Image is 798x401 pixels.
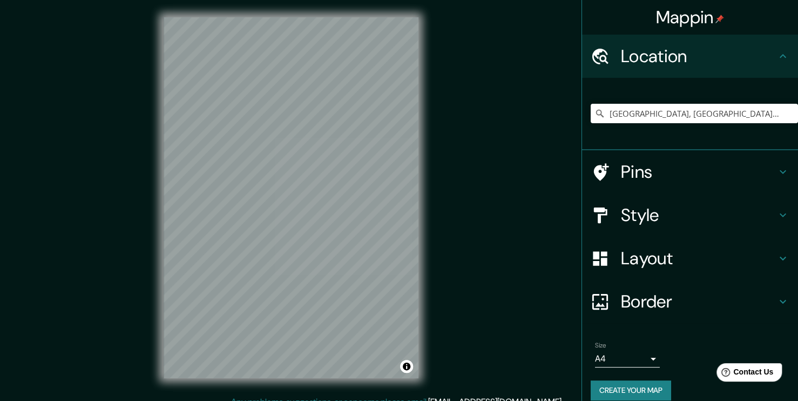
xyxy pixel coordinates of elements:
[621,45,776,67] h4: Location
[702,359,786,389] iframe: Help widget launcher
[582,280,798,323] div: Border
[582,35,798,78] div: Location
[582,237,798,280] div: Layout
[656,6,725,28] h4: Mappin
[621,248,776,269] h4: Layout
[591,104,798,123] input: Pick your city or area
[621,291,776,312] h4: Border
[591,380,671,400] button: Create your map
[621,161,776,183] h4: Pins
[595,350,660,367] div: A4
[164,17,418,378] canvas: Map
[582,150,798,193] div: Pins
[715,15,724,23] img: pin-icon.png
[400,360,413,373] button: Toggle attribution
[582,193,798,237] div: Style
[595,341,606,350] label: Size
[621,204,776,226] h4: Style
